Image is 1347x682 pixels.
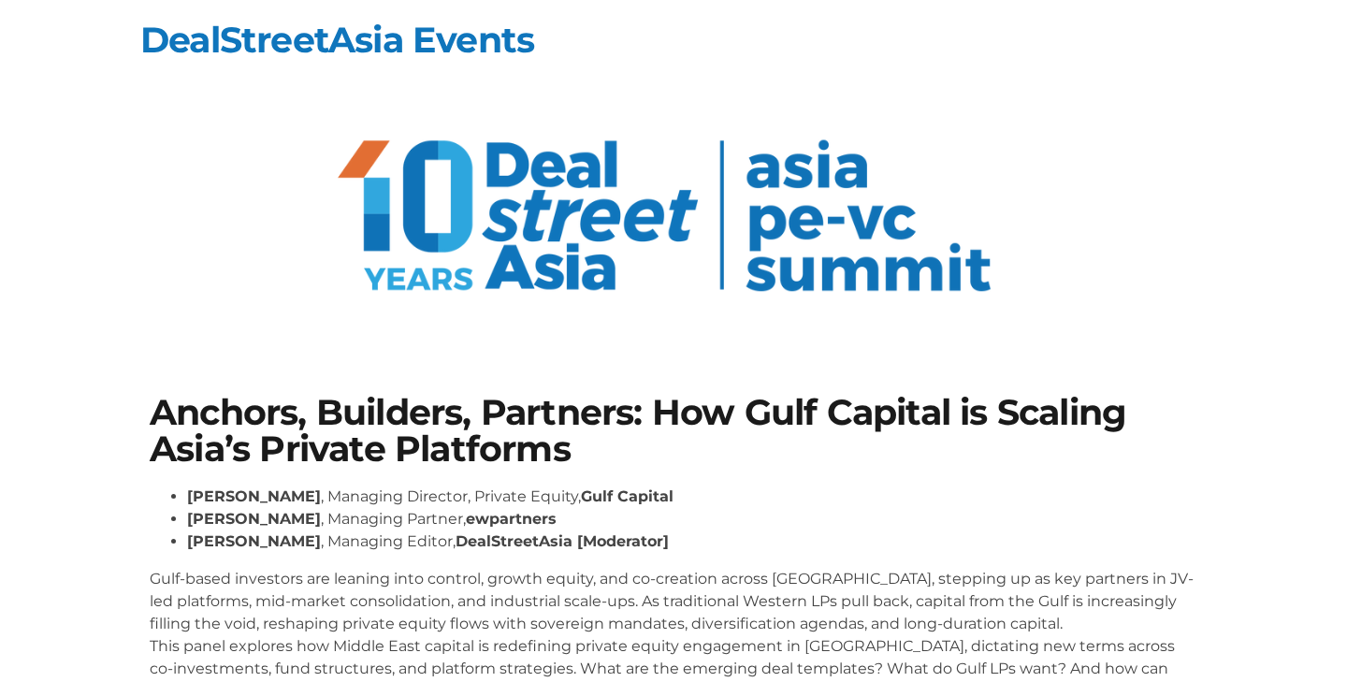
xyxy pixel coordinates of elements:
strong: [PERSON_NAME] [187,532,321,550]
li: , Managing Partner, [187,508,1197,530]
strong: DealStreetAsia [Moderator] [456,532,669,550]
strong: [PERSON_NAME] [187,510,321,528]
li: , Managing Editor, [187,530,1197,553]
li: , Managing Director, Private Equity, [187,486,1197,508]
strong: [PERSON_NAME] [187,487,321,505]
strong: Gulf Capital [581,487,673,505]
a: DealStreetAsia Events [140,18,534,62]
h1: Anchors, Builders, Partners: How Gulf Capital is Scaling Asia’s Private Platforms [150,395,1197,467]
strong: ewpartners [466,510,557,528]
